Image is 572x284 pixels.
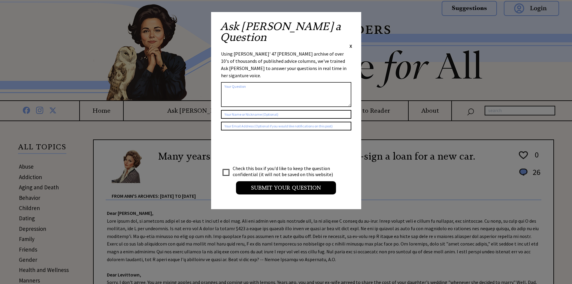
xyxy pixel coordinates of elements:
span: X [350,43,352,49]
div: Using [PERSON_NAME]' 47 [PERSON_NAME] archive of over 10's of thousands of published advice colum... [221,50,351,79]
input: Your Name or Nickname (Optional) [221,110,351,119]
input: Submit your Question [236,181,336,194]
iframe: reCAPTCHA [221,136,312,160]
h2: Ask [PERSON_NAME] a Question [220,21,352,43]
td: Check this box if you'd like to keep the question confidential (it will not be saved on this webs... [232,165,339,178]
input: Your Email Address (Optional if you would like notifications on this post) [221,122,351,130]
